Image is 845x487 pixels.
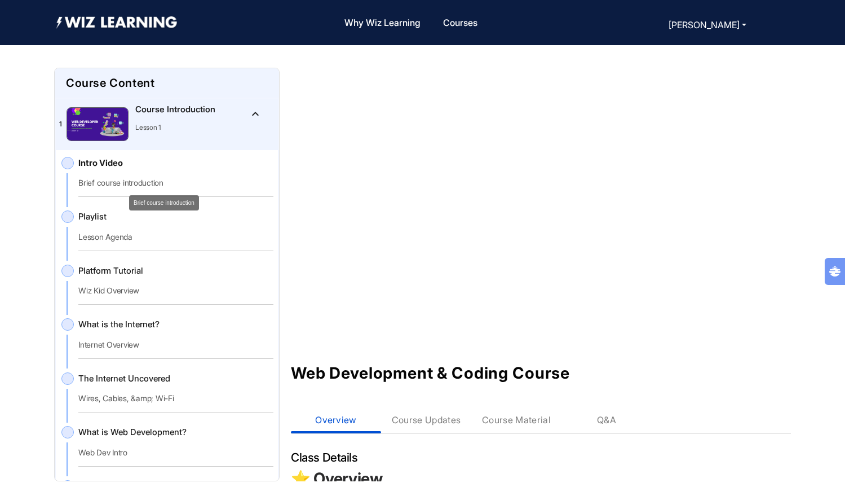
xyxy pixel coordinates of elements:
[135,123,215,132] p: Lesson 1
[78,340,254,349] p: Internet Overview
[78,265,254,278] span: Platform Tutorial
[78,394,254,403] p: Wires, Cables, &amp; Wi-Fi
[291,450,782,465] h1: Class Details
[78,178,254,187] p: Brief course introduction
[78,448,254,457] p: Web Dev Intro
[78,372,254,385] span: The Internet Uncovered
[291,365,791,381] p: Web Development & Coding Course
[597,414,616,425] div: Q&A
[439,11,482,35] a: Courses
[244,102,267,124] button: Toggle [object Object]Course Introduction
[78,318,254,331] span: What is the Internet?
[78,426,254,439] span: What is Web Development?
[665,17,750,33] button: [PERSON_NAME]
[78,286,254,295] p: Wiz Kid Overview
[315,406,357,434] div: Overview
[129,195,199,210] div: Brief course introduction
[78,157,254,170] span: Intro Video
[78,210,254,223] span: Playlist
[56,99,278,150] mat-tree-node: Toggle [object Object]Course Introduction
[249,107,262,121] mat-icon: keyboard_arrow_up
[78,232,254,242] p: Lesson Agenda
[135,103,215,116] p: Course Introduction
[340,11,425,35] a: Why Wiz Learning
[59,115,62,133] p: 1
[392,414,461,425] div: Course Updates
[482,414,551,425] div: Course Material
[66,77,268,89] p: Course Content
